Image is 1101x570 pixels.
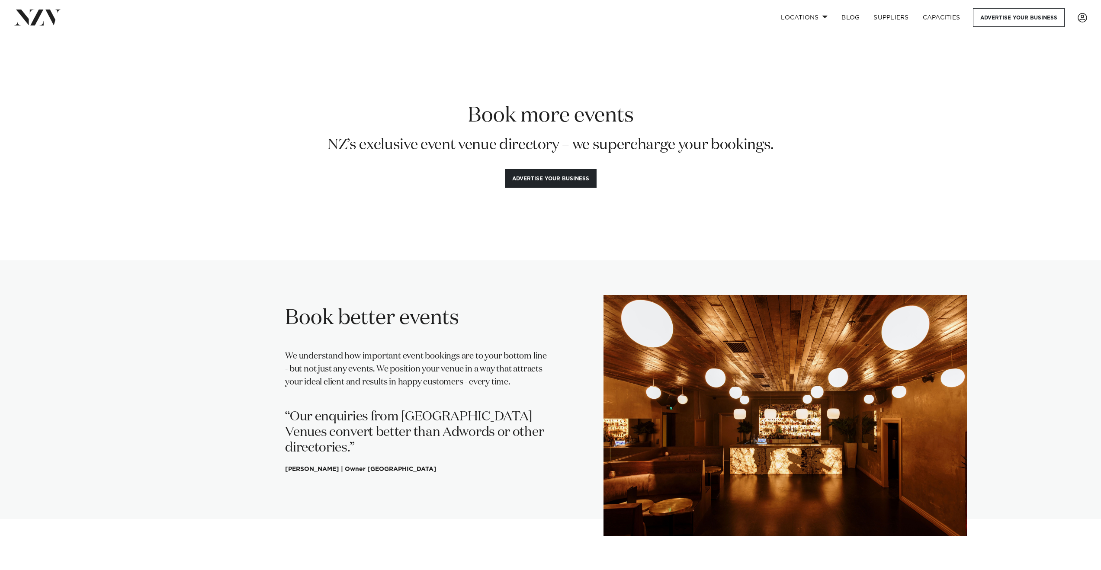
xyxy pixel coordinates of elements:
[239,136,862,154] p: NZ’s exclusive event venue directory – we supercharge your bookings.
[603,295,967,536] img: book-better-events.jpg
[505,169,597,188] button: Advertise your business
[239,102,862,129] h1: Book more events
[285,409,550,456] p: “Our enquiries from [GEOGRAPHIC_DATA] Venues convert better than Adwords or other directories.”
[835,8,867,27] a: BLOG
[973,8,1065,27] a: Advertise your business
[774,8,835,27] a: Locations
[14,10,61,25] img: nzv-logo.png
[867,8,915,27] a: SUPPLIERS
[285,349,550,388] p: We understand how important event bookings are to your bottom line - but not just any events. We ...
[916,8,967,27] a: Capacities
[285,305,550,332] h2: Book better events
[285,466,437,472] cite: [PERSON_NAME] | Owner [GEOGRAPHIC_DATA]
